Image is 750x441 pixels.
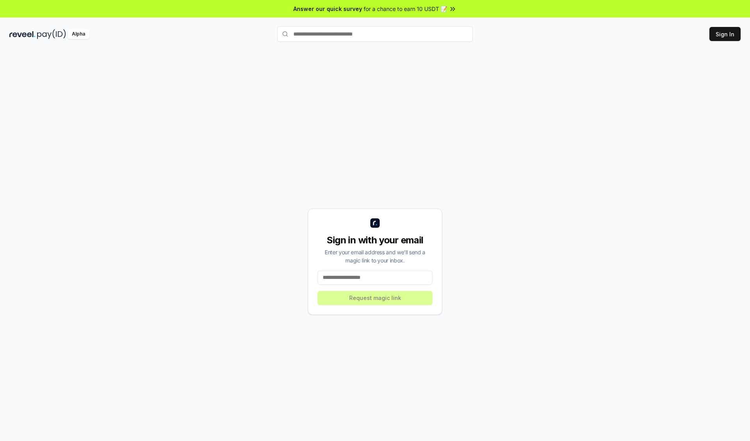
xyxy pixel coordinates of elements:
img: logo_small [370,218,380,228]
img: reveel_dark [9,29,36,39]
div: Sign in with your email [318,234,432,246]
img: pay_id [37,29,66,39]
span: Answer our quick survey [293,5,362,13]
span: for a chance to earn 10 USDT 📝 [364,5,447,13]
div: Enter your email address and we’ll send a magic link to your inbox. [318,248,432,264]
button: Sign In [709,27,741,41]
div: Alpha [68,29,89,39]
